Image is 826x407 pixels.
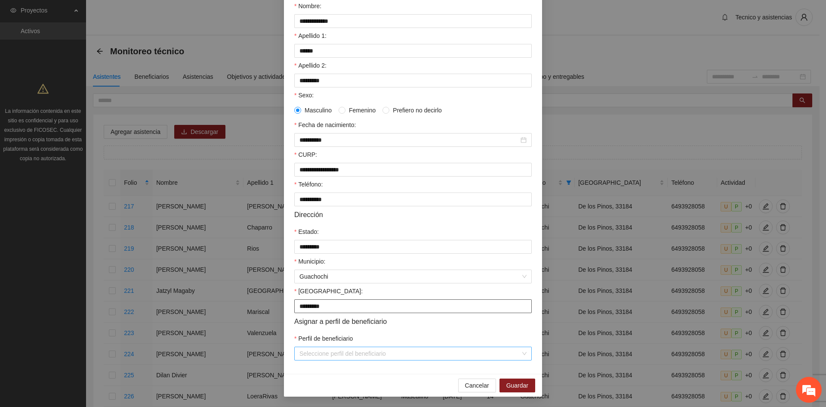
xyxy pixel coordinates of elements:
label: Fecha de nacimiento: [294,120,356,130]
label: Perfil de beneficiario [294,334,353,343]
span: Guachochi [299,270,527,283]
span: Estamos en línea. [50,115,119,202]
input: CURP: [294,163,532,177]
div: Chatee con nosotros ahora [45,44,145,55]
textarea: Escriba su mensaje y pulse “Intro” [4,235,164,265]
label: Nombre: [294,1,321,11]
label: Municipio: [294,257,325,266]
input: Perfil de beneficiario [299,347,521,360]
label: Apellido 1: [294,31,327,40]
span: Femenino [345,106,379,115]
label: Teléfono: [294,180,323,189]
label: CURP: [294,150,317,159]
button: Guardar [499,379,535,392]
label: Apellido 2: [294,61,327,70]
input: Estado: [294,240,532,254]
input: Apellido 2: [294,74,532,87]
span: Cancelar [465,381,489,390]
span: Guardar [506,381,528,390]
label: Sexo: [294,90,314,100]
input: Teléfono: [294,193,532,206]
span: Masculino [301,106,335,115]
span: Prefiero no decirlo [389,106,445,115]
input: Nombre: [294,14,532,28]
input: Colonia: [294,299,532,313]
div: Minimizar ventana de chat en vivo [141,4,162,25]
input: Fecha de nacimiento: [299,135,519,145]
span: Asignar a perfil de beneficiario [294,316,387,327]
span: Dirección [294,209,323,220]
label: Colonia: [294,286,363,296]
button: Cancelar [458,379,496,392]
input: Apellido 1: [294,44,532,58]
label: Estado: [294,227,319,236]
